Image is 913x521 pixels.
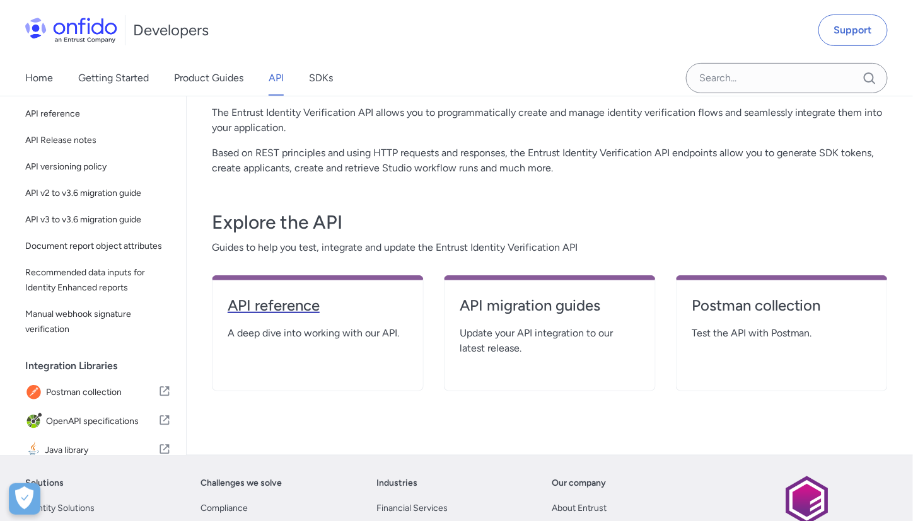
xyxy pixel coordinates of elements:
[228,326,408,341] span: A deep dive into working with our API.
[25,384,46,401] img: IconPostman collection
[20,234,176,259] a: Document report object attributes
[201,501,248,516] a: Compliance
[25,186,171,201] span: API v2 to v3.6 migration guide
[25,307,171,337] span: Manual webhook signature verification
[552,501,607,516] a: About Entrust
[20,128,176,153] a: API Release notes
[9,483,40,515] div: Cookie Preferences
[212,210,888,235] h3: Explore the API
[212,240,888,255] span: Guides to help you test, integrate and update the Entrust Identity Verification API
[25,133,171,148] span: API Release notes
[25,501,95,516] a: Identity Solutions
[25,60,53,96] a: Home
[9,483,40,515] button: Open Preferences
[20,408,176,435] a: IconOpenAPI specificationsOpenAPI specifications
[25,239,171,254] span: Document report object attributes
[20,101,176,127] a: API reference
[20,379,176,406] a: IconPostman collectionPostman collection
[78,60,149,96] a: Getting Started
[269,60,284,96] a: API
[20,154,176,180] a: API versioning policy
[201,476,282,491] a: Challenges we solve
[25,413,46,430] img: IconOpenAPI specifications
[376,501,448,516] a: Financial Services
[25,159,171,175] span: API versioning policy
[460,295,640,316] h4: API migration guides
[228,295,408,326] a: API reference
[25,265,171,295] span: Recommended data inputs for Identity Enhanced reports
[692,295,872,316] h4: Postman collection
[25,106,171,122] span: API reference
[25,212,171,227] span: API v3 to v3.6 migration guide
[20,437,176,464] a: IconJava libraryJava library
[174,60,243,96] a: Product Guides
[20,181,176,206] a: API v2 to v3.6 migration guide
[552,476,606,491] a: Our company
[25,353,181,379] div: Integration Libraries
[133,20,209,40] h1: Developers
[818,14,888,46] a: Support
[20,260,176,301] a: Recommended data inputs for Identity Enhanced reports
[460,295,640,326] a: API migration guides
[228,295,408,316] h4: API reference
[212,146,888,176] p: Based on REST principles and using HTTP requests and responses, the Entrust Identity Verification...
[692,326,872,341] span: Test the API with Postman.
[25,18,117,43] img: Onfido Logo
[692,295,872,326] a: Postman collection
[309,60,333,96] a: SDKs
[376,476,417,491] a: Industries
[45,442,158,459] span: Java library
[212,105,888,135] p: The Entrust Identity Verification API allows you to programmatically create and manage identity v...
[20,302,176,342] a: Manual webhook signature verification
[460,326,640,356] span: Update your API integration to our latest release.
[25,442,45,459] img: IconJava library
[686,63,888,93] input: Onfido search input field
[46,413,158,430] span: OpenAPI specifications
[20,207,176,232] a: API v3 to v3.6 migration guide
[46,384,158,401] span: Postman collection
[25,476,64,491] a: Solutions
